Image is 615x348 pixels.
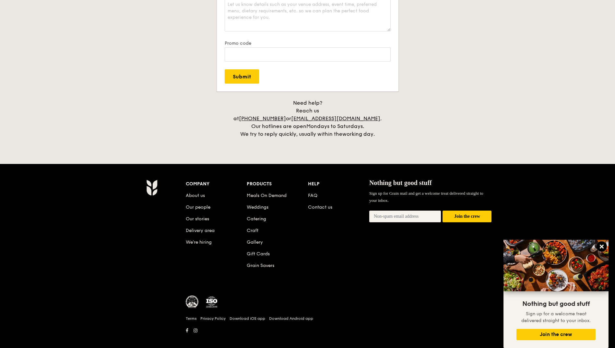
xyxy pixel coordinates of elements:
img: AYc88T3wAAAABJRU5ErkJggg== [146,180,158,196]
a: FAQ [308,193,317,198]
h6: Revision [121,335,494,340]
input: Submit [225,69,259,84]
a: About us [186,193,205,198]
a: Gallery [247,239,263,245]
button: Join the crew [516,329,596,340]
img: ISO Certified [205,296,218,308]
div: Products [247,180,308,189]
a: Gift Cards [247,251,270,257]
a: Craft [247,228,258,233]
a: Meals On Demand [247,193,287,198]
a: [PHONE_NUMBER] [239,115,286,122]
img: DSC07876-Edit02-Large.jpeg [503,240,609,291]
input: Non-spam email address [369,211,441,222]
button: Close [597,241,607,252]
a: Weddings [247,204,268,210]
a: Terms [186,316,196,321]
button: Join the crew [443,211,491,223]
div: Company [186,180,247,189]
div: Help [308,180,369,189]
a: Grain Savers [247,263,274,268]
span: working day. [342,131,375,137]
a: Privacy Policy [200,316,226,321]
a: [EMAIL_ADDRESS][DOMAIN_NAME] [291,115,380,122]
span: Sign up for a welcome treat delivered straight to your inbox. [521,311,591,323]
a: Contact us [308,204,332,210]
span: Sign up for Grain mail and get a welcome treat delivered straight to your inbox. [369,191,483,203]
div: Need help? Reach us at or . Our hotlines are open We try to reply quickly, usually within the [227,99,389,138]
span: Mondays to Saturdays. [306,123,364,129]
a: Our people [186,204,210,210]
a: Catering [247,216,266,222]
a: We’re hiring [186,239,212,245]
a: Download Android app [269,316,313,321]
span: Nothing but good stuff [522,300,590,308]
label: Promo code [225,41,391,46]
img: MUIS Halal Certified [186,296,199,308]
a: Download iOS app [230,316,265,321]
span: Nothing but good stuff [369,179,432,186]
a: Our stories [186,216,209,222]
a: Delivery area [186,228,215,233]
